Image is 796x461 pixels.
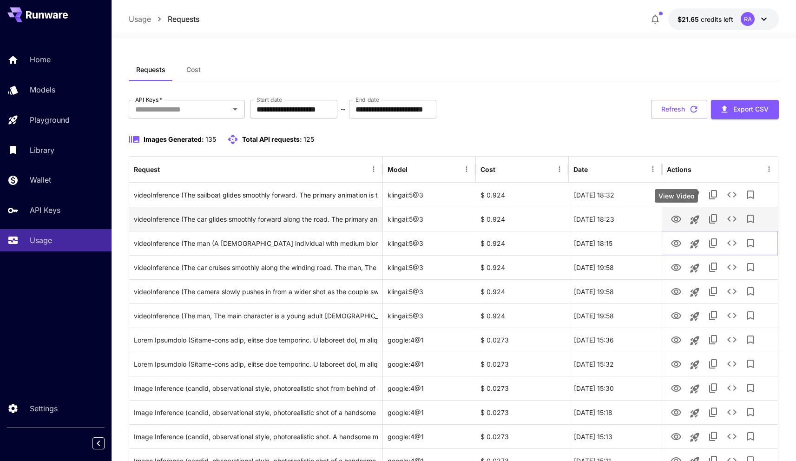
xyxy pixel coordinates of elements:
[229,103,242,116] button: Open
[723,306,741,325] button: See details
[741,185,760,204] button: Add to library
[685,307,704,326] button: Launch in playground
[668,8,779,30] button: $21.6533RA
[741,306,760,325] button: Add to library
[651,100,707,119] button: Refresh
[763,163,776,176] button: Menu
[723,210,741,228] button: See details
[704,306,723,325] button: Copy TaskUUID
[723,403,741,421] button: See details
[655,189,698,203] div: View Video
[476,303,569,328] div: $ 0.924
[701,15,733,23] span: credits left
[569,303,662,328] div: 01 Sep, 2025 19:58
[30,84,55,95] p: Models
[704,403,723,421] button: Copy TaskUUID
[723,379,741,397] button: See details
[685,428,704,447] button: Launch in playground
[383,255,476,279] div: klingai:5@3
[134,183,378,207] div: Click to copy prompt
[30,174,51,185] p: Wallet
[134,376,378,400] div: Click to copy prompt
[667,378,685,397] button: View Image
[30,54,51,65] p: Home
[168,13,199,25] a: Requests
[161,163,174,176] button: Sort
[30,145,54,156] p: Library
[704,355,723,373] button: Copy TaskUUID
[30,114,70,125] p: Playground
[667,165,691,173] div: Actions
[367,163,380,176] button: Menu
[685,404,704,422] button: Launch in playground
[685,331,704,350] button: Launch in playground
[723,330,741,349] button: See details
[476,424,569,448] div: $ 0.0273
[667,185,685,204] button: View Video
[341,104,346,115] p: ~
[667,282,685,301] button: View Video
[741,379,760,397] button: Add to library
[569,207,662,231] div: 02 Sep, 2025 18:23
[667,233,685,252] button: View Video
[134,425,378,448] div: Click to copy prompt
[667,427,685,446] button: View Image
[678,15,701,23] span: $21.65
[134,328,378,352] div: Click to copy prompt
[480,165,495,173] div: Cost
[242,135,302,143] span: Total API requests:
[741,427,760,446] button: Add to library
[134,304,378,328] div: Click to copy prompt
[589,163,602,176] button: Sort
[30,204,60,216] p: API Keys
[685,259,704,277] button: Launch in playground
[741,355,760,373] button: Add to library
[569,231,662,255] div: 02 Sep, 2025 18:15
[569,183,662,207] div: 02 Sep, 2025 18:32
[205,135,216,143] span: 135
[685,380,704,398] button: Launch in playground
[569,328,662,352] div: 01 Sep, 2025 15:36
[569,376,662,400] div: 01 Sep, 2025 15:30
[303,135,314,143] span: 125
[553,163,566,176] button: Menu
[667,330,685,349] button: View Image
[476,400,569,424] div: $ 0.0273
[685,235,704,253] button: Launch in playground
[569,400,662,424] div: 01 Sep, 2025 15:18
[388,165,408,173] div: Model
[704,210,723,228] button: Copy TaskUUID
[476,255,569,279] div: $ 0.924
[723,258,741,277] button: See details
[476,231,569,255] div: $ 0.924
[134,231,378,255] div: Click to copy prompt
[704,330,723,349] button: Copy TaskUUID
[667,354,685,373] button: View Image
[476,207,569,231] div: $ 0.924
[476,352,569,376] div: $ 0.0273
[476,328,569,352] div: $ 0.0273
[136,66,165,74] span: Requests
[476,183,569,207] div: $ 0.924
[383,279,476,303] div: klingai:5@3
[30,235,52,246] p: Usage
[383,207,476,231] div: klingai:5@3
[569,352,662,376] div: 01 Sep, 2025 15:32
[383,303,476,328] div: klingai:5@3
[667,257,685,277] button: View Video
[723,185,741,204] button: See details
[134,256,378,279] div: Click to copy prompt
[144,135,204,143] span: Images Generated:
[573,165,588,173] div: Date
[704,185,723,204] button: Copy TaskUUID
[383,183,476,207] div: klingai:5@3
[711,100,779,119] button: Export CSV
[704,234,723,252] button: Copy TaskUUID
[723,282,741,301] button: See details
[496,163,509,176] button: Sort
[134,280,378,303] div: Click to copy prompt
[134,165,160,173] div: Request
[30,403,58,414] p: Settings
[569,279,662,303] div: 01 Sep, 2025 19:58
[741,258,760,277] button: Add to library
